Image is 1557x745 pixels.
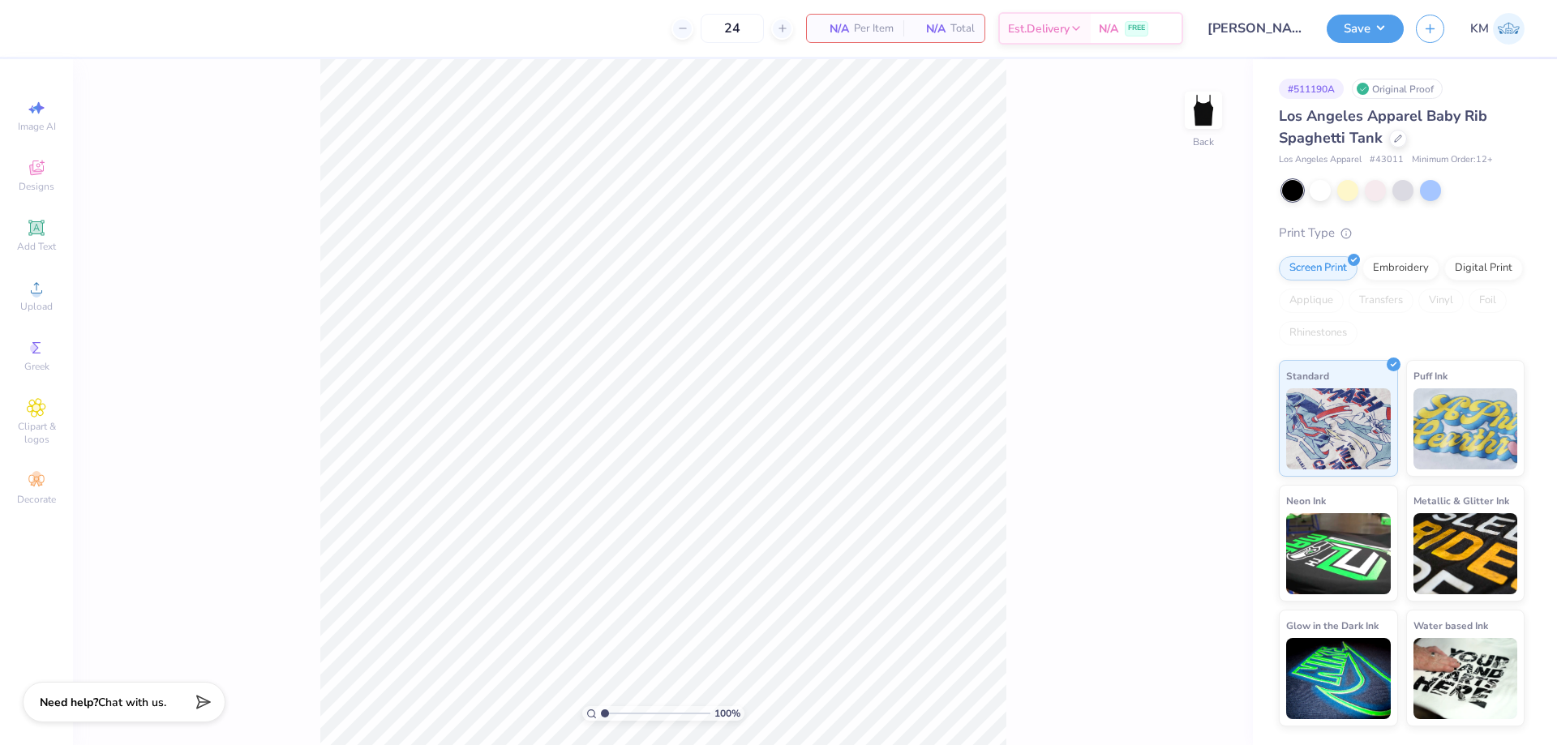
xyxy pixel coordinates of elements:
[1493,13,1525,45] img: Karl Michael Narciza
[1187,94,1220,126] img: Back
[1413,492,1509,509] span: Metallic & Glitter Ink
[913,20,946,37] span: N/A
[19,180,54,193] span: Designs
[18,120,56,133] span: Image AI
[1469,289,1507,313] div: Foil
[1279,224,1525,242] div: Print Type
[714,706,740,721] span: 100 %
[1413,617,1488,634] span: Water based Ink
[1286,388,1391,469] img: Standard
[1286,492,1326,509] span: Neon Ink
[24,360,49,373] span: Greek
[950,20,975,37] span: Total
[20,300,53,313] span: Upload
[817,20,849,37] span: N/A
[40,695,98,710] strong: Need help?
[1279,106,1487,148] span: Los Angeles Apparel Baby Rib Spaghetti Tank
[1349,289,1413,313] div: Transfers
[1444,256,1523,280] div: Digital Print
[1279,289,1344,313] div: Applique
[1413,513,1518,594] img: Metallic & Glitter Ink
[1195,12,1315,45] input: Untitled Design
[1370,153,1404,167] span: # 43011
[1286,513,1391,594] img: Neon Ink
[1128,23,1145,34] span: FREE
[17,493,56,506] span: Decorate
[1362,256,1439,280] div: Embroidery
[1008,20,1070,37] span: Est. Delivery
[17,240,56,253] span: Add Text
[1286,638,1391,719] img: Glow in the Dark Ink
[1413,388,1518,469] img: Puff Ink
[1279,79,1344,99] div: # 511190A
[1413,638,1518,719] img: Water based Ink
[854,20,894,37] span: Per Item
[701,14,764,43] input: – –
[1470,19,1489,38] span: KM
[1099,20,1118,37] span: N/A
[1418,289,1464,313] div: Vinyl
[1279,321,1358,345] div: Rhinestones
[1279,153,1362,167] span: Los Angeles Apparel
[1279,256,1358,280] div: Screen Print
[98,695,166,710] span: Chat with us.
[1470,13,1525,45] a: KM
[1352,79,1443,99] div: Original Proof
[1193,135,1214,149] div: Back
[8,420,65,446] span: Clipart & logos
[1413,367,1448,384] span: Puff Ink
[1286,367,1329,384] span: Standard
[1412,153,1493,167] span: Minimum Order: 12 +
[1286,617,1379,634] span: Glow in the Dark Ink
[1327,15,1404,43] button: Save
